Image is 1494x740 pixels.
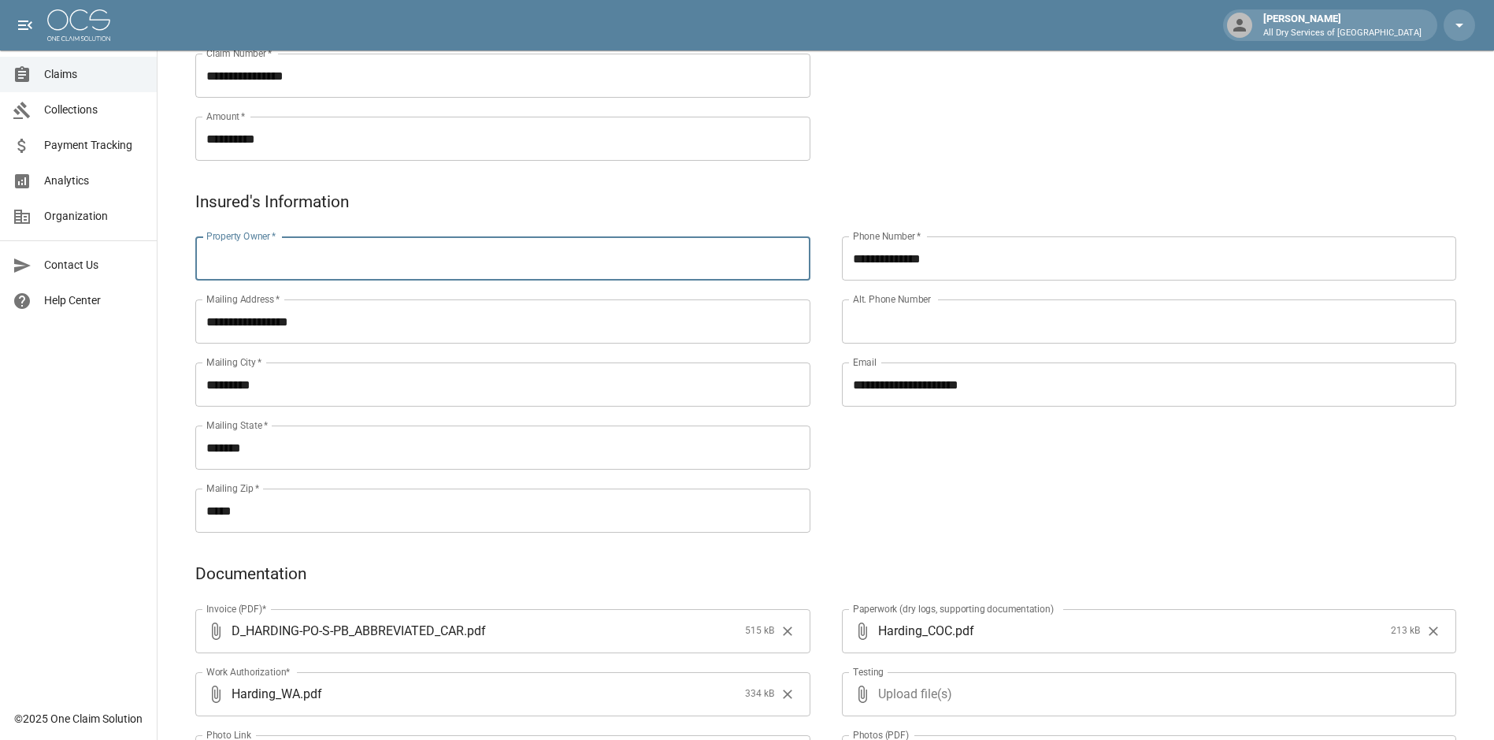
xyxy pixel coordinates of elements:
[1422,619,1445,643] button: Clear
[206,292,280,306] label: Mailing Address
[776,619,799,643] button: Clear
[878,672,1414,716] span: Upload file(s)
[464,622,486,640] span: . pdf
[745,686,774,702] span: 334 kB
[1263,27,1422,40] p: All Dry Services of [GEOGRAPHIC_DATA]
[232,622,464,640] span: D_HARDING-PO-S-PB_ABBREVIATED_CAR
[853,665,884,679] label: Testing
[44,257,144,273] span: Contact Us
[300,685,322,703] span: . pdf
[1257,11,1428,39] div: [PERSON_NAME]
[206,482,260,495] label: Mailing Zip
[206,355,262,369] label: Mailing City
[853,355,877,369] label: Email
[44,292,144,309] span: Help Center
[776,682,799,706] button: Clear
[1391,623,1420,639] span: 213 kB
[853,229,921,243] label: Phone Number
[44,137,144,154] span: Payment Tracking
[232,685,300,703] span: Harding_WA
[206,46,272,60] label: Claim Number
[44,208,144,225] span: Organization
[47,9,110,41] img: ocs-logo-white-transparent.png
[853,292,931,306] label: Alt. Phone Number
[952,622,974,640] span: . pdf
[44,173,144,189] span: Analytics
[206,418,268,432] label: Mailing State
[206,229,276,243] label: Property Owner
[14,711,143,727] div: © 2025 One Claim Solution
[745,623,774,639] span: 515 kB
[206,602,267,615] label: Invoice (PDF)*
[44,102,144,118] span: Collections
[878,622,952,640] span: Harding_COC
[206,110,246,123] label: Amount
[853,602,1054,615] label: Paperwork (dry logs, supporting documentation)
[206,665,291,679] label: Work Authorization*
[44,66,144,83] span: Claims
[9,9,41,41] button: open drawer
